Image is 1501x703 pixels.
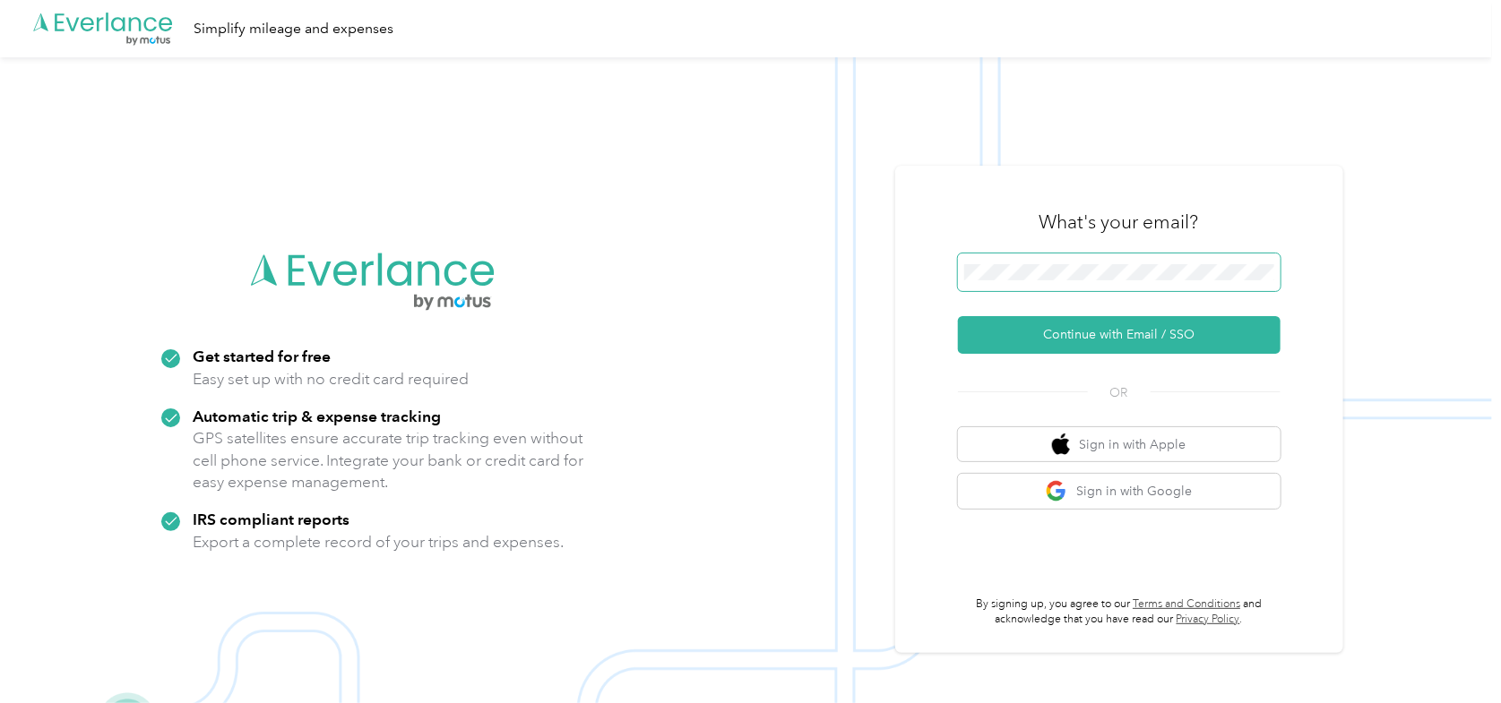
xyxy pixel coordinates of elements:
strong: IRS compliant reports [193,510,349,528]
div: Simplify mileage and expenses [194,18,393,40]
span: OR [1088,383,1151,402]
p: Easy set up with no credit card required [193,368,469,390]
button: google logoSign in with Google [958,474,1281,509]
strong: Automatic trip & expense tracking [193,407,441,425]
p: Export a complete record of your trips and expenses. [193,531,564,553]
a: Privacy Policy [1177,613,1240,626]
a: Terms and Conditions [1133,597,1240,611]
button: apple logoSign in with Apple [958,427,1281,462]
p: By signing up, you agree to our and acknowledge that you have read our . [958,596,1281,628]
strong: Get started for free [193,347,331,365]
h3: What's your email? [1039,210,1199,235]
iframe: Everlance-gr Chat Button Frame [1401,603,1501,703]
button: Continue with Email / SSO [958,316,1281,354]
img: google logo [1046,480,1068,502]
p: GPS satellites ensure accurate trip tracking even without cell phone service. Integrate your bank... [193,427,584,493]
img: apple logo [1052,433,1070,456]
